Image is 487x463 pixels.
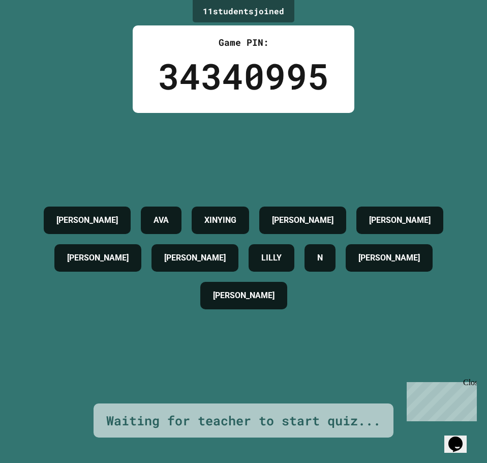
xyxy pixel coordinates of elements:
h4: [PERSON_NAME] [213,290,275,302]
iframe: chat widget [403,378,477,421]
h4: LILLY [261,252,282,264]
h4: [PERSON_NAME] [164,252,226,264]
div: Game PIN: [158,36,329,49]
div: Chat with us now!Close [4,4,70,65]
iframe: chat widget [444,422,477,453]
h4: [PERSON_NAME] [358,252,420,264]
h4: [PERSON_NAME] [272,214,333,226]
h4: XINYING [204,214,236,226]
h4: AVA [154,214,169,226]
div: Waiting for teacher to start quiz... [106,411,381,430]
h4: [PERSON_NAME] [56,214,118,226]
div: 34340995 [158,49,329,103]
h4: [PERSON_NAME] [369,214,431,226]
h4: [PERSON_NAME] [67,252,129,264]
h4: N [317,252,323,264]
